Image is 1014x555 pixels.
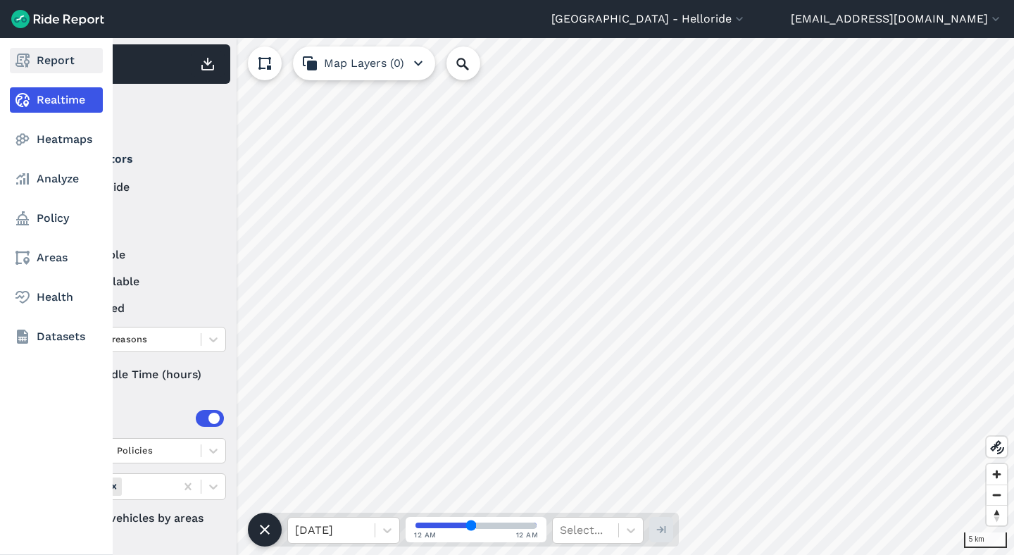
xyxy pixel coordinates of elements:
[57,247,226,263] label: available
[10,166,103,192] a: Analyze
[57,399,224,438] summary: Areas
[106,478,122,495] div: Remove Areas (5)
[57,300,226,317] label: reserved
[45,38,1014,555] canvas: Map
[516,530,539,540] span: 12 AM
[57,362,226,387] div: Idle Time (hours)
[10,127,103,152] a: Heatmaps
[791,11,1003,27] button: [EMAIL_ADDRESS][DOMAIN_NAME]
[987,485,1007,505] button: Zoom out
[446,46,503,80] input: Search Location or Vehicles
[57,207,224,247] summary: Status
[51,90,230,134] div: Filter
[964,532,1007,548] div: 5 km
[10,245,103,270] a: Areas
[10,206,103,231] a: Policy
[987,464,1007,485] button: Zoom in
[10,285,103,310] a: Health
[987,505,1007,525] button: Reset bearing to north
[414,530,437,540] span: 12 AM
[293,46,435,80] button: Map Layers (0)
[57,139,224,179] summary: Operators
[10,87,103,113] a: Realtime
[57,179,226,196] label: HelloRide
[10,324,103,349] a: Datasets
[551,11,746,27] button: [GEOGRAPHIC_DATA] - Helloride
[76,410,224,427] div: Areas
[57,273,226,290] label: unavailable
[57,510,226,527] label: Filter vehicles by areas
[11,10,104,28] img: Ride Report
[10,48,103,73] a: Report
